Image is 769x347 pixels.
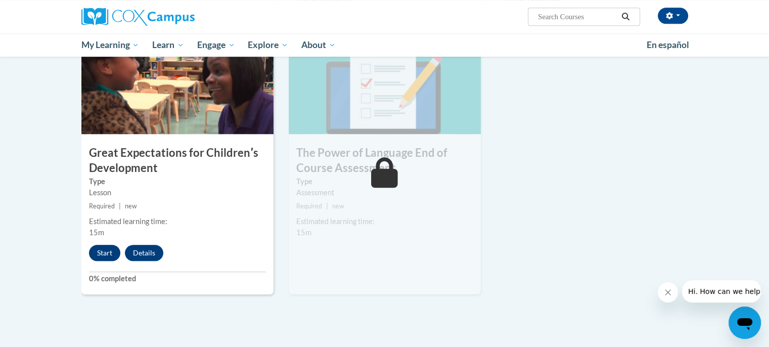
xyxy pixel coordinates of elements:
[6,7,82,15] span: Hi. How can we help?
[89,176,266,187] label: Type
[75,33,146,57] a: My Learning
[296,216,473,227] div: Estimated learning time:
[125,202,137,210] span: new
[152,39,184,51] span: Learn
[729,307,761,339] iframe: Button to launch messaging window
[89,273,266,284] label: 0% completed
[66,33,703,57] div: Main menu
[618,11,633,23] button: Search
[296,228,311,237] span: 15m
[89,187,266,198] div: Lesson
[658,282,678,302] iframe: Close message
[125,245,163,261] button: Details
[658,8,688,24] button: Account Settings
[81,8,195,26] img: Cox Campus
[326,202,328,210] span: |
[146,33,191,57] a: Learn
[89,202,115,210] span: Required
[537,11,618,23] input: Search Courses
[89,245,120,261] button: Start
[248,39,288,51] span: Explore
[289,145,481,177] h3: The Power of Language End of Course Assessment
[191,33,242,57] a: Engage
[81,39,139,51] span: My Learning
[197,39,235,51] span: Engage
[81,145,274,177] h3: Great Expectations for Childrenʹs Development
[647,39,689,50] span: En español
[332,202,344,210] span: new
[296,187,473,198] div: Assessment
[81,33,274,134] img: Course Image
[89,216,266,227] div: Estimated learning time:
[81,8,274,26] a: Cox Campus
[295,33,342,57] a: About
[296,202,322,210] span: Required
[301,39,336,51] span: About
[682,280,761,302] iframe: Message from company
[289,33,481,134] img: Course Image
[296,176,473,187] label: Type
[241,33,295,57] a: Explore
[640,34,696,56] a: En español
[119,202,121,210] span: |
[89,228,104,237] span: 15m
